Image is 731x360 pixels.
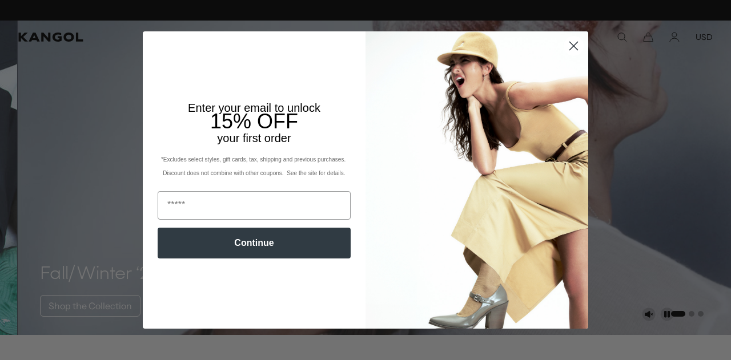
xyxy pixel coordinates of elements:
span: *Excludes select styles, gift cards, tax, shipping and previous purchases. Discount does not comb... [161,156,347,176]
span: 15% OFF [210,110,298,133]
button: Continue [158,228,351,258]
button: Close dialog [564,36,584,56]
input: Email [158,191,351,220]
span: Enter your email to unlock [188,102,320,114]
span: your first order [217,132,291,144]
img: 93be19ad-e773-4382-80b9-c9d740c9197f.jpeg [365,31,588,328]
